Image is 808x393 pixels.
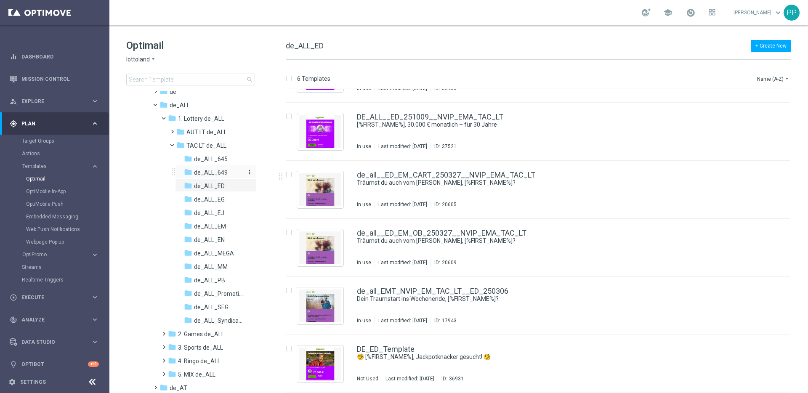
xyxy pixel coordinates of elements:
a: Optimail [26,175,88,182]
div: play_circle_outline Execute keyboard_arrow_right [9,294,99,301]
a: Actions [22,150,88,157]
span: de_ALL_649 [194,169,228,176]
span: 5. MIX de_ALL [178,371,215,378]
i: folder [176,127,185,136]
i: keyboard_arrow_right [91,293,99,301]
i: track_changes [10,316,17,324]
img: 20605.jpeg [299,173,341,206]
div: 20605 [442,201,457,208]
button: track_changes Analyze keyboard_arrow_right [9,316,99,323]
div: Data Studio [10,338,91,346]
div: ID: [431,259,457,266]
div: Dein Traumstart ins Wochenende, [%FIRST_NAME%]? [357,295,755,303]
div: Execute [10,294,91,301]
span: de_ALL_Promotions [194,290,243,297]
div: equalizer Dashboard [9,53,99,60]
div: Dashboard [10,45,99,68]
div: Last modified: [DATE] [375,317,431,324]
span: de_ALL_EJ [194,209,224,217]
a: Dein Traumstart ins Wochenende, [%FIRST_NAME%]? [357,295,736,303]
i: folder [184,181,192,190]
div: ID: [431,201,457,208]
button: person_search Explore keyboard_arrow_right [9,98,99,105]
i: person_search [10,98,17,105]
div: Explore [10,98,91,105]
a: Settings [20,380,46,385]
i: folder [184,154,192,163]
i: folder [176,141,185,149]
a: OptiMobile In-App [26,188,88,195]
span: de_ALL_MEGA [194,250,234,257]
span: 1. Lottery de_ALL [178,115,224,122]
i: folder [184,208,192,217]
div: OptiPromo [22,248,109,261]
span: de_ALL_ED [286,41,324,50]
div: In use [357,317,371,324]
i: keyboard_arrow_right [91,119,99,127]
a: Realtime Triggers [22,276,88,283]
div: PP [784,5,800,21]
div: Analyze [10,316,91,324]
span: de_AT [170,384,187,392]
input: Search Template [126,74,255,85]
div: Last modified: [DATE] [375,259,431,266]
div: 17943 [442,317,457,324]
div: Data Studio keyboard_arrow_right [9,339,99,345]
i: keyboard_arrow_right [91,162,99,170]
i: folder [159,101,168,109]
span: de_ALL_Syndicates [194,317,243,324]
div: Press SPACE to select this row. [277,103,806,161]
i: folder [159,87,168,96]
button: gps_fixed Plan keyboard_arrow_right [9,120,99,127]
a: de_all__ED_EM_CART_250327__NVIP_EMA_TAC_LT [357,171,535,179]
div: 🧐 [%FIRST_NAME%], Jackpotknacker gesucht! 🧐 [357,353,755,361]
i: folder [168,329,176,338]
div: Last modified: [DATE] [382,375,438,382]
span: de_ALL_EG [194,196,225,203]
div: Optibot [10,353,99,375]
span: school [663,8,672,17]
i: folder [159,383,168,392]
i: lightbulb [10,361,17,368]
button: lightbulb Optibot +10 [9,361,99,368]
div: In use [357,259,371,266]
span: de_ALL_645 [194,155,228,163]
button: Name (A-Z)arrow_drop_down [756,74,791,84]
div: In use [357,201,371,208]
div: Target Groups [22,135,109,147]
i: folder [184,195,192,203]
i: folder [168,343,176,351]
i: folder [184,289,192,297]
div: Last modified: [DATE] [375,201,431,208]
a: Embedded Messaging [26,213,88,220]
button: + Create New [751,40,791,52]
div: Web Push Notifications [26,223,109,236]
i: folder [184,249,192,257]
div: 37521 [442,143,457,150]
button: Templates keyboard_arrow_right [22,163,99,170]
h1: Optimail [126,39,255,52]
i: folder [168,114,176,122]
div: ID: [438,375,464,382]
i: folder [184,316,192,324]
span: Plan [21,121,91,126]
a: 🧐 [%FIRST_NAME%], Jackpotknacker gesucht! 🧐 [357,353,736,361]
span: Execute [21,295,91,300]
span: de_ALL [170,101,190,109]
i: arrow_drop_down [784,75,790,82]
i: keyboard_arrow_right [91,338,99,346]
div: Plan [10,120,91,127]
i: folder [184,262,192,271]
div: OptiMobile Push [26,198,109,210]
a: Optibot [21,353,88,375]
span: 2. Games de_ALL [178,330,224,338]
a: Web Push Notifications [26,226,88,233]
div: Actions [22,147,109,160]
i: folder [184,168,192,176]
i: keyboard_arrow_right [91,97,99,105]
a: Träumst du auch vom [PERSON_NAME], [%FIRST_NAME%]? [357,179,736,187]
i: folder [184,222,192,230]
